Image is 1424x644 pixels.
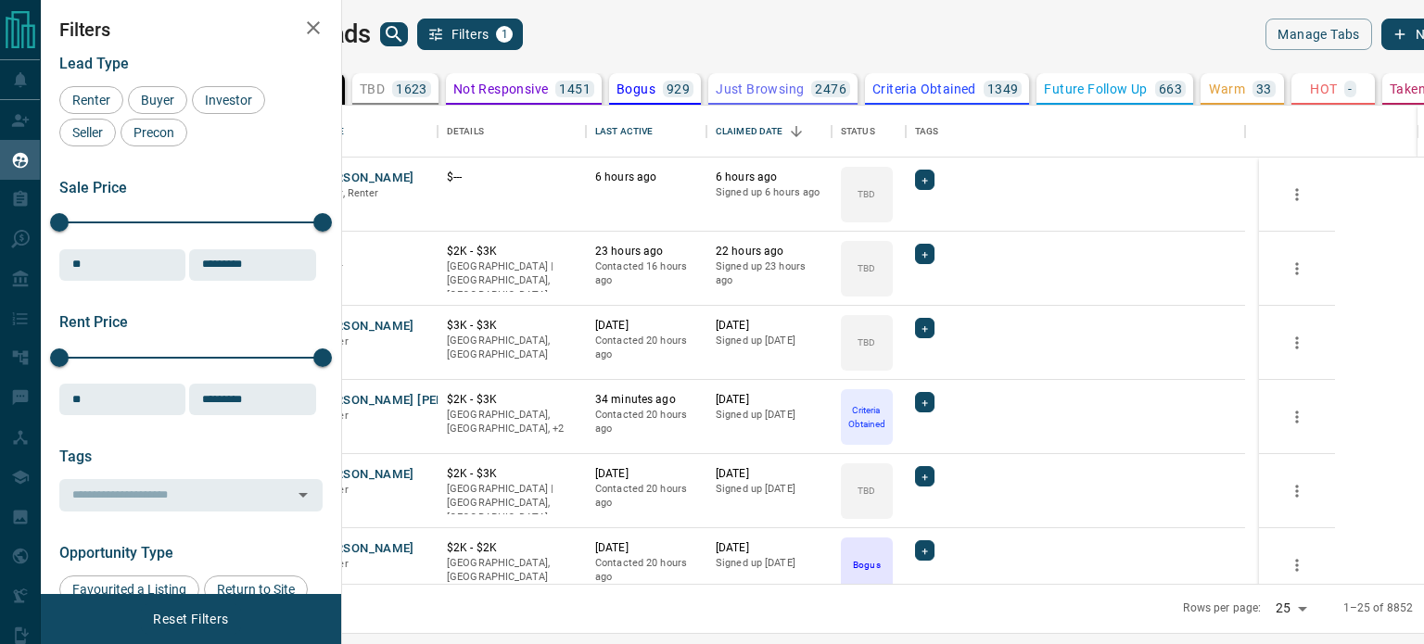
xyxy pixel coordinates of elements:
[1283,181,1311,208] button: more
[360,82,385,95] p: TBD
[841,106,875,158] div: Status
[128,86,187,114] div: Buyer
[922,541,928,560] span: +
[815,82,846,95] p: 2476
[667,82,690,95] p: 929
[447,334,577,362] p: [GEOGRAPHIC_DATA], [GEOGRAPHIC_DATA]
[1209,82,1245,95] p: Warm
[858,261,875,275] p: TBD
[1310,82,1337,95] p: HOT
[922,319,928,337] span: +
[59,55,129,72] span: Lead Type
[59,179,127,196] span: Sale Price
[843,403,891,431] p: Criteria Obtained
[595,244,697,259] p: 23 hours ago
[595,556,697,585] p: Contacted 20 hours ago
[1159,82,1182,95] p: 663
[922,245,928,263] span: +
[127,125,181,140] span: Precon
[595,334,697,362] p: Contacted 20 hours ago
[66,125,109,140] span: Seller
[447,106,484,158] div: Details
[438,106,586,158] div: Details
[906,106,1245,158] div: Tags
[447,540,577,556] p: $2K - $2K
[447,244,577,259] p: $2K - $3K
[915,392,934,412] div: +
[595,259,697,288] p: Contacted 16 hours ago
[417,19,524,50] button: Filters1
[1348,82,1352,95] p: -
[134,93,181,107] span: Buyer
[1283,551,1311,579] button: more
[447,259,577,303] p: [GEOGRAPHIC_DATA] | [GEOGRAPHIC_DATA], [GEOGRAPHIC_DATA]
[59,448,92,465] span: Tags
[595,318,697,334] p: [DATE]
[922,393,928,411] span: +
[915,244,934,264] div: +
[559,82,591,95] p: 1451
[915,170,934,190] div: +
[858,187,875,201] p: TBD
[716,408,822,423] p: Signed up [DATE]
[716,106,783,158] div: Claimed Date
[595,466,697,482] p: [DATE]
[447,408,577,436] p: Midtown | Central, Toronto
[198,93,259,107] span: Investor
[317,318,414,335] button: [PERSON_NAME]
[141,603,240,635] button: Reset Filters
[922,170,928,189] span: +
[853,558,880,572] p: Bogus
[1343,600,1414,616] p: 1–25 of 8852
[595,106,653,158] div: Last Active
[915,106,939,158] div: Tags
[121,119,187,146] div: Precon
[447,482,577,525] p: [GEOGRAPHIC_DATA] | [GEOGRAPHIC_DATA], [GEOGRAPHIC_DATA]
[858,335,875,349] p: TBD
[716,540,822,556] p: [DATE]
[453,82,549,95] p: Not Responsive
[290,482,316,508] button: Open
[595,392,697,408] p: 34 minutes ago
[1256,82,1272,95] p: 33
[59,313,128,331] span: Rent Price
[380,22,408,46] button: search button
[204,575,308,603] div: Return to Site
[716,392,822,408] p: [DATE]
[447,556,577,585] p: [GEOGRAPHIC_DATA], [GEOGRAPHIC_DATA]
[872,82,976,95] p: Criteria Obtained
[595,540,697,556] p: [DATE]
[716,244,822,259] p: 22 hours ago
[1183,600,1261,616] p: Rows per page:
[595,482,697,511] p: Contacted 20 hours ago
[447,318,577,334] p: $3K - $3K
[447,170,577,185] p: $---
[915,318,934,338] div: +
[317,392,515,410] button: [PERSON_NAME] [PERSON_NAME]
[783,119,809,145] button: Sort
[1283,403,1311,431] button: more
[59,19,323,41] h2: Filters
[915,466,934,486] div: +
[1265,19,1371,50] button: Manage Tabs
[1268,595,1313,622] div: 25
[716,482,822,497] p: Signed up [DATE]
[317,170,414,187] button: [PERSON_NAME]
[1283,477,1311,505] button: more
[586,106,706,158] div: Last Active
[66,93,117,107] span: Renter
[308,106,438,158] div: Name
[716,185,822,200] p: Signed up 6 hours ago
[716,82,804,95] p: Just Browsing
[59,119,116,146] div: Seller
[59,86,123,114] div: Renter
[595,170,697,185] p: 6 hours ago
[716,170,822,185] p: 6 hours ago
[915,540,934,561] div: +
[447,466,577,482] p: $2K - $3K
[617,82,655,95] p: Bogus
[716,334,822,348] p: Signed up [DATE]
[59,575,199,603] div: Favourited a Listing
[595,408,697,436] p: Contacted 20 hours ago
[858,484,875,498] p: TBD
